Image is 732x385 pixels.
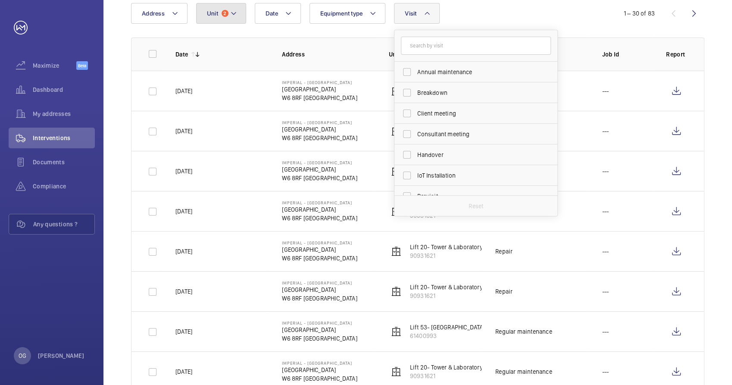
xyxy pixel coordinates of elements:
[282,280,357,285] p: Imperial - [GEOGRAPHIC_DATA]
[602,207,609,216] p: ---
[602,247,609,256] p: ---
[391,206,401,216] img: elevator.svg
[410,243,532,251] p: Lift 20- Tower & Laboratory Block (Passenger)
[410,372,532,380] p: 90931621
[320,10,363,17] span: Equipment type
[33,61,76,70] span: Maximize
[196,3,246,24] button: Unit2
[175,247,192,256] p: [DATE]
[310,3,386,24] button: Equipment type
[405,10,416,17] span: Visit
[282,200,357,205] p: Imperial - [GEOGRAPHIC_DATA]
[282,254,357,263] p: W6 8RF [GEOGRAPHIC_DATA]
[602,167,609,175] p: ---
[391,246,401,257] img: elevator.svg
[495,367,552,376] div: Regular maintenance
[282,50,375,59] p: Address
[410,332,518,340] p: 61400993
[282,94,357,102] p: W6 8RF [GEOGRAPHIC_DATA]
[389,50,482,59] p: Unit
[175,367,192,376] p: [DATE]
[401,37,551,55] input: Search by visit
[391,366,401,377] img: elevator.svg
[391,86,401,96] img: elevator.svg
[495,247,513,256] div: Repair
[207,10,218,17] span: Unit
[282,285,357,294] p: [GEOGRAPHIC_DATA]
[175,287,192,296] p: [DATE]
[602,87,609,95] p: ---
[417,109,536,118] span: Client meeting
[282,125,357,134] p: [GEOGRAPHIC_DATA]
[602,367,609,376] p: ---
[282,205,357,214] p: [GEOGRAPHIC_DATA]
[175,87,192,95] p: [DATE]
[33,220,94,228] span: Any questions ?
[175,50,188,59] p: Date
[394,3,439,24] button: Visit
[417,192,536,200] span: Previsit
[391,126,401,136] img: elevator.svg
[222,10,228,17] span: 2
[417,171,536,180] span: IoT Installation
[282,120,357,125] p: Imperial - [GEOGRAPHIC_DATA]
[282,360,357,366] p: Imperial - [GEOGRAPHIC_DATA]
[391,286,401,297] img: elevator.svg
[417,130,536,138] span: Consultant meeting
[602,127,609,135] p: ---
[602,287,609,296] p: ---
[255,3,301,24] button: Date
[495,287,513,296] div: Repair
[266,10,278,17] span: Date
[495,327,552,336] div: Regular maintenance
[602,327,609,336] p: ---
[33,85,95,94] span: Dashboard
[417,150,536,159] span: Handover
[410,251,532,260] p: 90931621
[410,363,532,372] p: Lift 20- Tower & Laboratory Block (Passenger)
[33,134,95,142] span: Interventions
[602,50,652,59] p: Job Id
[282,80,357,85] p: Imperial - [GEOGRAPHIC_DATA]
[76,61,88,70] span: Beta
[282,174,357,182] p: W6 8RF [GEOGRAPHIC_DATA]
[282,245,357,254] p: [GEOGRAPHIC_DATA]
[33,110,95,118] span: My addresses
[175,327,192,336] p: [DATE]
[19,351,26,360] p: OG
[282,85,357,94] p: [GEOGRAPHIC_DATA]
[417,88,536,97] span: Breakdown
[666,50,687,59] p: Report
[282,320,357,326] p: Imperial - [GEOGRAPHIC_DATA]
[175,207,192,216] p: [DATE]
[410,283,532,291] p: Lift 20- Tower & Laboratory Block (Passenger)
[417,68,536,76] span: Annual maintenance
[410,323,518,332] p: Lift 53- [GEOGRAPHIC_DATA] (Passenger)
[282,240,357,245] p: Imperial - [GEOGRAPHIC_DATA]
[282,214,357,222] p: W6 8RF [GEOGRAPHIC_DATA]
[282,165,357,174] p: [GEOGRAPHIC_DATA]
[33,158,95,166] span: Documents
[282,294,357,303] p: W6 8RF [GEOGRAPHIC_DATA]
[38,351,84,360] p: [PERSON_NAME]
[469,202,483,210] p: Reset
[282,326,357,334] p: [GEOGRAPHIC_DATA]
[282,334,357,343] p: W6 8RF [GEOGRAPHIC_DATA]
[391,166,401,176] img: elevator.svg
[282,366,357,374] p: [GEOGRAPHIC_DATA]
[624,9,655,18] div: 1 – 30 of 83
[282,134,357,142] p: W6 8RF [GEOGRAPHIC_DATA]
[142,10,165,17] span: Address
[175,167,192,175] p: [DATE]
[33,182,95,191] span: Compliance
[282,374,357,383] p: W6 8RF [GEOGRAPHIC_DATA]
[131,3,188,24] button: Address
[282,160,357,165] p: Imperial - [GEOGRAPHIC_DATA]
[391,326,401,337] img: elevator.svg
[410,291,532,300] p: 90931621
[175,127,192,135] p: [DATE]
